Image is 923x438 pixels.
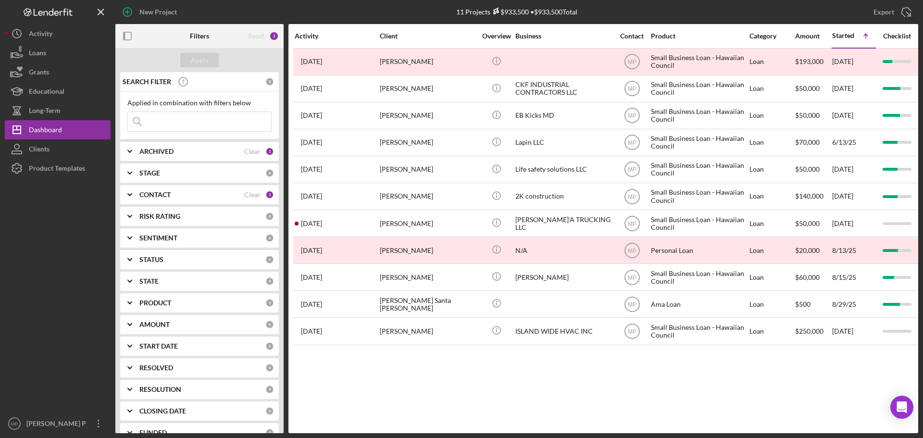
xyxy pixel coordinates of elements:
div: [PERSON_NAME] [380,264,476,290]
div: [PERSON_NAME] [380,184,476,209]
div: CKF INDUSTRIAL CONTRACTORS LLC [515,76,611,101]
button: Activity [5,24,111,43]
div: 8/29/25 [832,291,875,317]
div: 8/15/25 [832,264,875,290]
div: Loan [749,318,794,344]
div: Amount [795,32,831,40]
div: Educational [29,82,64,103]
b: CLOSING DATE [139,407,186,415]
div: Small Business Loan - Hawaiian Council [651,49,747,75]
div: 8/13/25 [832,238,875,263]
div: N/A [515,238,611,263]
button: Product Templates [5,159,111,178]
div: Small Business Loan - Hawaiian Council [651,103,747,128]
b: RESOLVED [139,364,173,372]
div: 0 [265,428,274,437]
span: $250,000 [795,327,823,335]
div: ISLAND WIDE HVAC INC [515,318,611,344]
div: Loan [749,264,794,290]
div: Small Business Loan - Hawaiian Council [651,211,747,236]
div: 0 [265,169,274,177]
div: Checklist [876,32,917,40]
button: Export [864,2,918,22]
div: Lapin LLC [515,130,611,155]
button: Grants [5,63,111,82]
text: MP [628,166,636,173]
div: 0 [265,407,274,415]
div: [PERSON_NAME] [515,264,611,290]
div: $20,000 [795,238,831,263]
div: 11 Projects • $933,500 Total [456,8,577,16]
time: 2025-09-22 22:56 [301,220,322,227]
div: Export [873,2,894,22]
time: 2025-08-26 02:09 [301,165,322,173]
div: Open Intercom Messenger [890,396,913,419]
div: [DATE] [832,103,875,128]
button: Loans [5,43,111,63]
div: Loan [749,103,794,128]
div: 0 [265,77,274,86]
text: MP [628,274,636,281]
time: 2025-09-03 03:41 [301,274,322,281]
div: Loans [29,43,46,65]
div: [PERSON_NAME]'A TRUCKING LLC [515,211,611,236]
div: Product [651,32,747,40]
button: Clients [5,139,111,159]
div: [DATE] [832,211,875,236]
button: Educational [5,82,111,101]
span: $50,000 [795,219,820,227]
div: Activity [295,32,379,40]
div: Applied in combination with filters below [127,99,272,107]
div: Loan [749,49,794,75]
div: [DATE] [832,49,875,75]
time: 2025-08-09 03:32 [301,112,322,119]
div: 0 [265,212,274,221]
div: 0 [265,255,274,264]
div: 0 [265,299,274,307]
b: ARCHIVED [139,148,174,155]
div: [PERSON_NAME] P [24,414,87,436]
span: $50,000 [795,111,820,119]
div: Personal Loan [651,238,747,263]
text: MP [628,59,636,65]
div: Clear [244,148,261,155]
div: Client [380,32,476,40]
a: Dashboard [5,120,111,139]
div: Loan [749,130,794,155]
div: Ama Loan [651,291,747,317]
div: Contact [614,32,650,40]
div: Small Business Loan - Hawaiian Council [651,184,747,209]
div: Loan [749,76,794,101]
div: [PERSON_NAME] [380,130,476,155]
div: [PERSON_NAME] [380,238,476,263]
time: 2025-09-18 23:13 [301,300,322,308]
div: [DATE] [832,318,875,344]
div: New Project [139,2,177,22]
div: Small Business Loan - Hawaiian Council [651,130,747,155]
div: 0 [265,385,274,394]
div: Small Business Loan - Hawaiian Council [651,318,747,344]
div: 0 [265,342,274,350]
button: Long-Term [5,101,111,120]
div: 1 [265,190,274,199]
div: Loan [749,291,794,317]
b: Filters [190,32,209,40]
b: SEARCH FILTER [123,78,171,86]
div: Small Business Loan - Hawaiian Council [651,264,747,290]
div: 6/13/25 [832,130,875,155]
div: Loan [749,238,794,263]
div: [DATE] [832,184,875,209]
time: 2025-05-05 02:16 [301,58,322,65]
b: STATUS [139,256,163,263]
div: Long-Term [29,101,61,123]
div: $50,000 [795,76,831,101]
div: 0 [265,234,274,242]
text: MP [628,86,636,92]
div: 0 [265,363,274,372]
b: START DATE [139,342,178,350]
